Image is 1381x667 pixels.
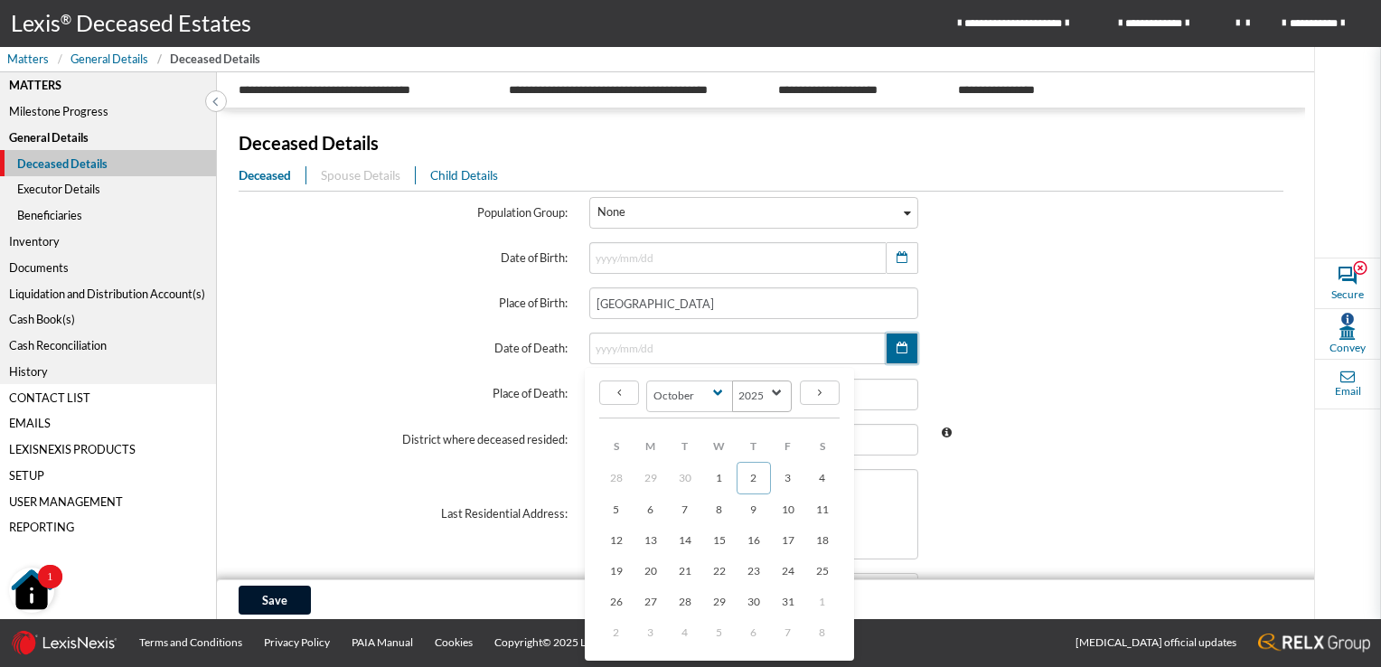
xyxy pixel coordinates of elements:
[594,202,629,224] span: None
[679,471,691,484] span: 30
[782,595,794,608] span: 31
[702,556,737,587] a: 22
[679,533,691,547] span: 14
[610,595,623,608] span: 26
[681,503,688,516] span: 7
[614,439,619,453] span: S
[589,242,886,274] input: yyyy/mm/dd
[816,533,829,547] span: 18
[668,525,702,556] a: 14
[128,619,253,666] a: Terms and Conditions
[716,471,722,484] span: 1
[70,51,148,68] span: General Details
[679,595,691,608] span: 28
[771,494,805,525] a: 10
[819,471,825,484] span: 4
[819,625,825,639] span: 8
[737,494,771,525] a: 9
[771,587,805,617] a: 31
[647,503,653,516] span: 6
[599,525,634,556] a: 12
[716,625,722,639] span: 5
[644,595,657,608] span: 27
[681,625,688,639] span: 4
[668,556,702,587] a: 21
[784,439,791,453] span: F
[228,322,578,375] label: Date of Death:
[430,168,498,183] span: Child Details
[1065,619,1247,666] a: [MEDICAL_DATA] official updates
[702,494,737,525] a: 8
[634,525,668,556] a: 13
[1335,383,1361,399] span: Email
[805,525,840,556] a: 18
[9,568,54,613] button: Open Resource Center, 1 new notification
[62,51,157,68] a: General Details
[737,525,771,556] a: 16
[262,593,287,607] span: Save
[784,471,791,484] span: 3
[599,556,634,587] a: 19
[681,439,688,453] span: T
[702,462,737,494] a: 1
[1329,340,1366,356] span: Convey
[737,587,771,617] a: 30
[771,525,805,556] a: 17
[702,587,737,617] a: 29
[589,197,918,229] div: Search for option
[610,533,623,547] span: 12
[771,462,805,494] a: 3
[239,586,311,615] button: Save
[61,9,76,39] p: ®
[713,595,726,608] span: 29
[747,595,760,608] span: 30
[782,503,794,516] span: 10
[228,231,578,285] label: Date of Birth:
[228,562,578,615] label: Marital Status:
[750,503,756,516] span: 9
[784,625,791,639] span: 7
[7,51,49,68] span: Matters
[228,277,578,330] label: Place of Birth:
[716,503,722,516] span: 8
[713,533,726,547] span: 15
[750,471,756,484] span: 2
[737,556,771,587] a: 23
[805,494,840,525] a: 11
[599,587,634,617] a: 26
[610,564,623,578] span: 19
[341,619,424,666] a: PAIA Manual
[7,51,58,68] a: Matters
[1258,634,1370,653] img: RELX_logo.65c3eebe.png
[634,556,668,587] a: 20
[747,564,760,578] span: 23
[750,625,756,639] span: 6
[228,458,578,570] label: Last Residential Address:
[771,556,805,587] a: 24
[228,368,578,421] label: Place of Death:
[228,186,578,240] label: Population Group:
[816,503,829,516] span: 11
[644,564,657,578] span: 20
[589,333,886,364] input: yyyy/mm/dd
[1331,287,1364,303] span: Secure
[424,619,484,666] a: Cookies
[228,413,578,466] label: District where deceased resided:
[805,462,840,494] a: 4
[782,564,794,578] span: 24
[647,625,653,639] span: 3
[631,202,898,203] input: Search for option
[599,494,634,525] a: 5
[634,587,668,617] a: 27
[645,439,655,453] span: M
[805,556,840,587] a: 25
[820,439,825,453] span: S
[737,462,771,494] a: 2
[613,503,619,516] span: 5
[668,494,702,525] a: 7
[713,439,725,453] span: W
[634,494,668,525] a: 6
[747,533,760,547] span: 16
[644,533,657,547] span: 13
[679,564,691,578] span: 21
